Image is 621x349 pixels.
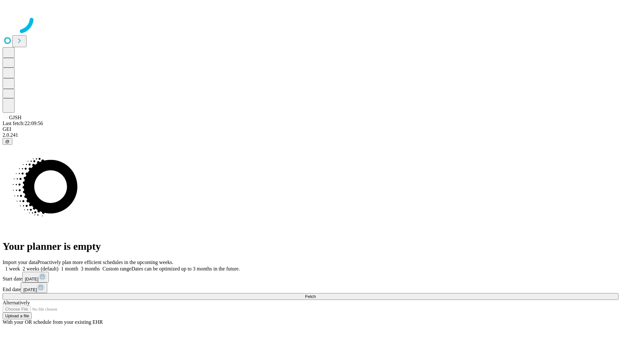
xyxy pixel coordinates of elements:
[23,287,37,292] span: [DATE]
[3,293,618,300] button: Fetch
[103,266,131,271] span: Custom range
[3,300,30,305] span: Alternatively
[9,115,21,120] span: GJSH
[3,126,618,132] div: GEI
[22,272,49,282] button: [DATE]
[5,266,20,271] span: 1 week
[3,132,618,138] div: 2.0.241
[3,319,103,325] span: With your OR schedule from your existing EHR
[3,259,38,265] span: Import your data
[25,277,38,281] span: [DATE]
[61,266,78,271] span: 1 month
[3,121,43,126] span: Last fetch: 22:09:56
[305,294,316,299] span: Fetch
[3,282,618,293] div: End date
[23,266,59,271] span: 2 weeks (default)
[5,139,10,144] span: @
[131,266,240,271] span: Dates can be optimized up to 3 months in the future.
[38,259,173,265] span: Proactively plan more efficient schedules in the upcoming weeks.
[21,282,47,293] button: [DATE]
[3,138,12,145] button: @
[81,266,100,271] span: 3 months
[3,272,618,282] div: Start date
[3,240,618,252] h1: Your planner is empty
[3,312,32,319] button: Upload a file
